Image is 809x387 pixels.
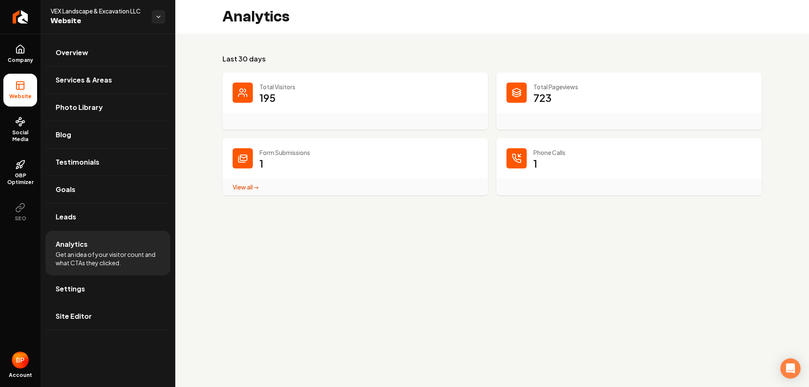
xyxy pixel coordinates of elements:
span: VEX Landscape & Excavation LLC [51,7,145,15]
p: 723 [533,91,552,104]
p: 1 [260,157,263,170]
h3: Last 30 days [222,54,762,64]
p: Form Submissions [260,148,478,157]
span: Get an idea of your visitor count and what CTAs they clicked. [56,250,160,267]
a: Goals [46,176,170,203]
a: GBP Optimizer [3,153,37,192]
p: Total Pageviews [533,83,752,91]
button: Open user button [12,352,29,368]
p: Phone Calls [533,148,752,157]
a: Photo Library [46,94,170,121]
span: Website [51,15,145,27]
a: Settings [46,275,170,302]
p: 195 [260,91,276,104]
span: Services & Areas [56,75,112,85]
a: Site Editor [46,303,170,330]
button: SEO [3,196,37,229]
p: 1 [533,157,537,170]
a: Company [3,37,37,70]
span: GBP Optimizer [3,172,37,186]
a: Services & Areas [46,67,170,93]
p: Total Visitors [260,83,478,91]
span: SEO [11,215,29,222]
span: Leads [56,212,76,222]
span: Blog [56,130,71,140]
span: Website [6,93,35,100]
span: Photo Library [56,102,103,112]
img: Bailey Paraspolo [12,352,29,368]
span: Company [4,57,37,64]
span: Social Media [3,129,37,143]
img: Rebolt Logo [13,10,28,24]
h2: Analytics [222,8,289,25]
span: Testimonials [56,157,99,167]
a: Overview [46,39,170,66]
a: Blog [46,121,170,148]
span: Account [9,372,32,379]
span: Settings [56,284,85,294]
span: Goals [56,184,75,195]
a: Social Media [3,110,37,149]
a: View all → [233,183,259,191]
div: Open Intercom Messenger [780,358,801,379]
span: Site Editor [56,311,92,321]
span: Overview [56,48,88,58]
span: Analytics [56,239,88,249]
a: Leads [46,203,170,230]
a: Testimonials [46,149,170,176]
